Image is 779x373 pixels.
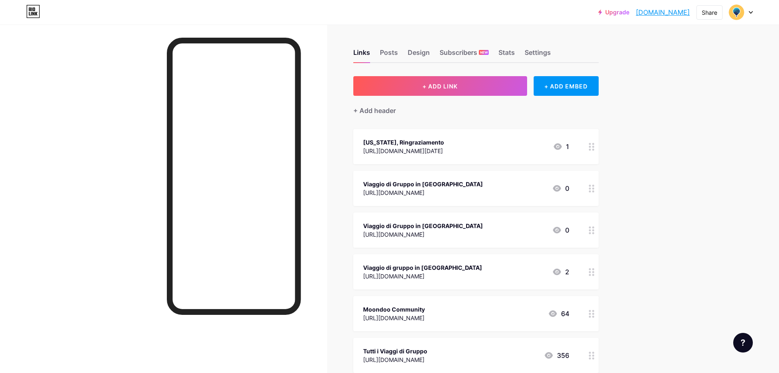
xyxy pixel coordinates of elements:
div: Viaggio di gruppo in [GEOGRAPHIC_DATA] [363,263,482,272]
div: Moondoo Community [363,305,425,314]
div: + Add header [353,106,396,115]
span: NEW [480,50,488,55]
div: 64 [548,309,569,319]
div: [URL][DOMAIN_NAME] [363,314,425,322]
div: [URL][DOMAIN_NAME][DATE] [363,147,444,155]
span: + ADD LINK [422,83,458,90]
img: moondoo [729,5,744,20]
div: 356 [544,350,569,360]
div: Settings [525,47,551,62]
div: + ADD EMBED [534,76,599,96]
div: Stats [498,47,515,62]
button: + ADD LINK [353,76,527,96]
div: [URL][DOMAIN_NAME] [363,355,427,364]
div: [URL][DOMAIN_NAME] [363,188,483,197]
div: 0 [552,225,569,235]
div: 1 [553,142,569,151]
div: Subscribers [440,47,489,62]
div: Share [702,8,717,17]
div: Tutti i Viaggi di Gruppo [363,347,427,355]
div: 0 [552,183,569,193]
div: Design [408,47,430,62]
div: 2 [552,267,569,277]
div: Links [353,47,370,62]
div: [URL][DOMAIN_NAME] [363,230,483,239]
div: [US_STATE], Ringraziamento [363,138,444,147]
a: Upgrade [598,9,629,16]
div: Posts [380,47,398,62]
div: Viaggio di Gruppo in [GEOGRAPHIC_DATA] [363,180,483,188]
a: [DOMAIN_NAME] [636,7,690,17]
div: [URL][DOMAIN_NAME] [363,272,482,280]
div: Viaggio di Gruppo in [GEOGRAPHIC_DATA] [363,222,483,230]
